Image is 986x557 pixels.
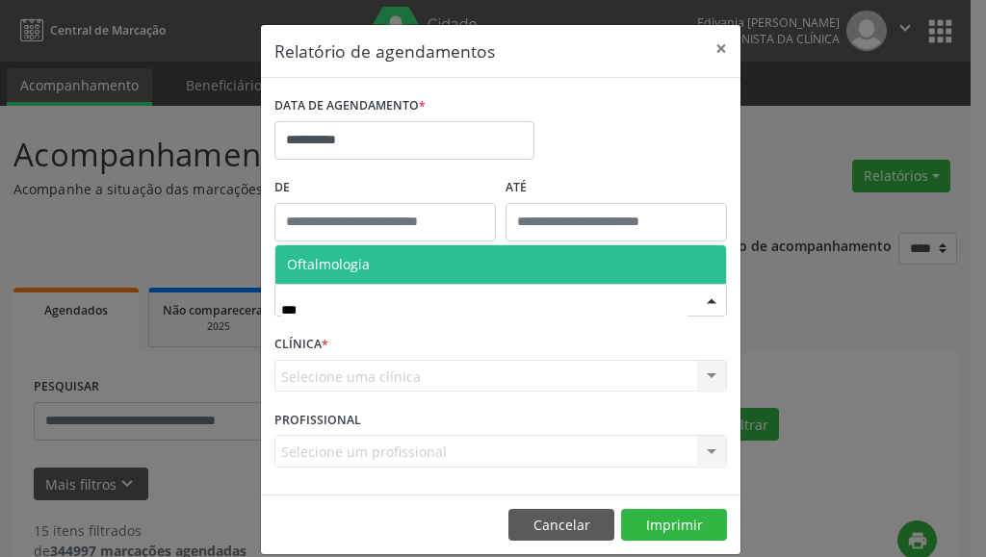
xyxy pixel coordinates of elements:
[274,405,361,435] label: PROFISSIONAL
[274,330,328,360] label: CLÍNICA
[508,509,614,542] button: Cancelar
[274,91,426,121] label: DATA DE AGENDAMENTO
[621,509,727,542] button: Imprimir
[287,255,370,273] span: Oftalmologia
[274,38,495,63] h5: Relatório de agendamentos
[274,173,496,203] label: De
[506,173,727,203] label: ATÉ
[702,25,740,72] button: Close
